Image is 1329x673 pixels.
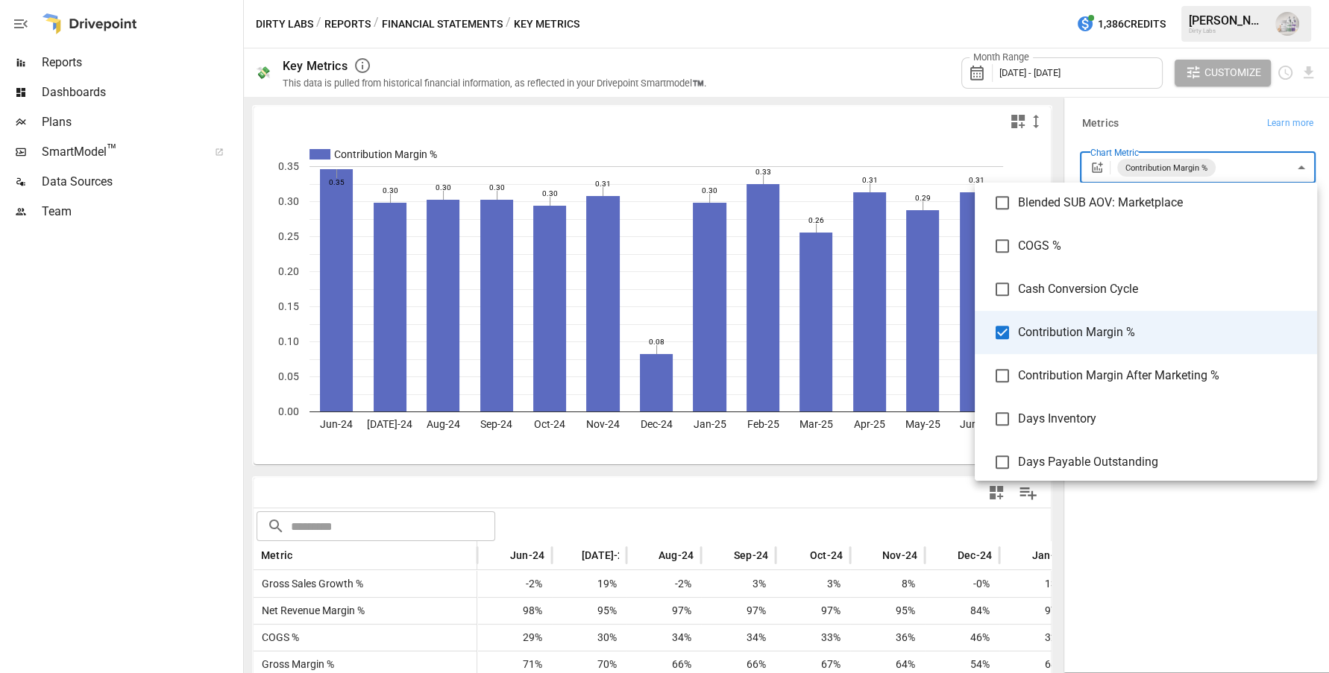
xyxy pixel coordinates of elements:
[1018,194,1305,212] span: Blended SUB AOV: Marketplace
[1018,280,1305,298] span: Cash Conversion Cycle
[1018,453,1305,471] span: Days Payable Outstanding
[1018,410,1305,428] span: Days Inventory
[1018,323,1305,341] span: Contribution Margin %
[1018,367,1305,385] span: Contribution Margin After Marketing %
[1018,237,1305,255] span: COGS %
